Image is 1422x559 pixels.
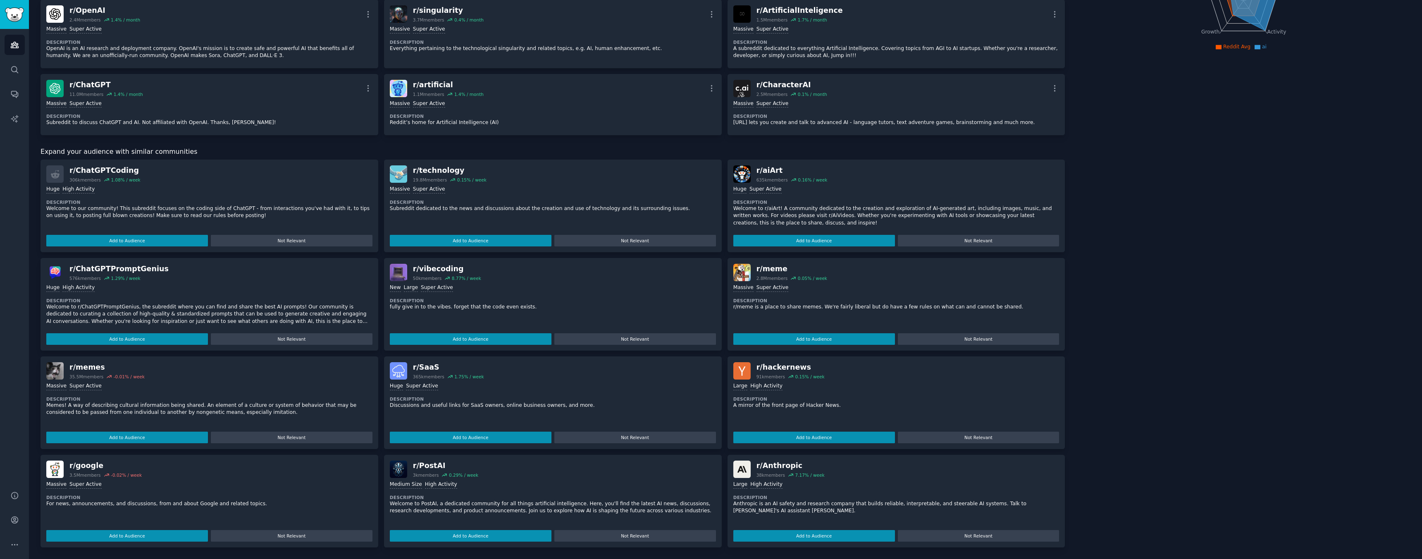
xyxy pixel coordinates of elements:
[733,382,747,390] div: Large
[46,298,372,303] dt: Description
[749,186,782,193] div: Super Active
[69,5,140,16] div: r/ OpenAI
[733,235,895,246] button: Add to Audience
[46,80,64,97] img: ChatGPT
[46,303,372,325] p: Welcome to r/ChatGPTPromptGenius, the subreddit where you can find and share the best AI prompts!...
[756,5,843,16] div: r/ ArtificialInteligence
[413,177,447,183] div: 19.8M members
[46,396,372,402] dt: Description
[413,275,441,281] div: 50k members
[390,284,401,292] div: New
[554,333,716,345] button: Not Relevant
[390,165,407,183] img: technology
[413,362,484,373] div: r/ SaaS
[413,17,444,23] div: 3.7M members
[756,275,788,281] div: 2.8M members
[69,374,103,380] div: 35.5M members
[733,100,754,108] div: Massive
[733,26,754,33] div: Massive
[756,472,785,478] div: 38k members
[756,100,789,108] div: Super Active
[69,26,102,33] div: Super Active
[898,432,1059,443] button: Not Relevant
[733,186,747,193] div: Huge
[390,382,403,390] div: Huge
[62,284,95,292] div: High Activity
[457,177,487,183] div: 0.15 % / week
[69,91,103,97] div: 11.0M members
[46,199,372,205] dt: Description
[756,80,827,90] div: r/ CharacterAI
[111,472,142,478] div: -0.02 % / week
[798,177,827,183] div: 0.16 % / week
[211,333,372,345] button: Not Relevant
[898,235,1059,246] button: Not Relevant
[733,205,1059,227] p: Welcome to r/aiArt! A community dedicated to the creation and exploration of AI-generated art, in...
[413,100,445,108] div: Super Active
[46,500,372,508] p: For news, announcements, and discussions, from and about Google and related topics.
[69,264,169,274] div: r/ ChatGPTPromptGenius
[733,5,751,23] img: ArtificialInteligence
[390,186,410,193] div: Massive
[390,235,551,246] button: Add to Audience
[390,396,716,402] dt: Description
[733,500,1059,515] p: Anthropic is an AI safety and research company that builds reliable, interpretable, and steerable...
[750,382,783,390] div: High Activity
[733,530,895,542] button: Add to Audience
[413,186,445,193] div: Super Active
[413,91,444,97] div: 1.1M members
[756,91,788,97] div: 2.5M members
[406,382,438,390] div: Super Active
[733,39,1059,45] dt: Description
[69,275,101,281] div: 576k members
[46,45,372,60] p: OpenAI is an AI research and deployment company. OpenAI's mission is to create safe and powerful ...
[111,275,140,281] div: 1.29 % / week
[413,26,445,33] div: Super Active
[733,298,1059,303] dt: Description
[211,235,372,246] button: Not Relevant
[1267,29,1286,35] tspan: Activity
[46,113,372,119] dt: Description
[750,481,783,489] div: High Activity
[454,374,484,380] div: 1.75 % / week
[111,177,140,183] div: 1.08 % / week
[46,186,60,193] div: Huge
[46,402,372,416] p: Memes! A way of describing cultural information being shared. An element of a culture or system o...
[733,165,751,183] img: aiArt
[798,17,827,23] div: 1.7 % / month
[69,177,101,183] div: 306k members
[756,177,788,183] div: 635k members
[390,119,716,127] p: Reddit’s home for Artificial Intelligence (AI)
[421,284,453,292] div: Super Active
[898,530,1059,542] button: Not Relevant
[69,362,145,373] div: r/ memes
[454,17,484,23] div: 0.4 % / month
[798,91,827,97] div: 0.1 % / month
[69,100,102,108] div: Super Active
[733,402,1059,409] p: A mirror of the front page of Hacker News.
[46,5,64,23] img: OpenAI
[1201,29,1219,35] tspan: Growth
[390,432,551,443] button: Add to Audience
[795,374,824,380] div: 0.15 % / week
[69,382,102,390] div: Super Active
[390,100,410,108] div: Massive
[390,494,716,500] dt: Description
[413,165,487,176] div: r/ technology
[728,74,1065,135] a: CharacterAIr/CharacterAI2.5Mmembers0.1% / monthMassiveSuper ActiveDescription[URL] lets you creat...
[756,26,789,33] div: Super Active
[404,284,418,292] div: Large
[733,199,1059,205] dt: Description
[390,298,716,303] dt: Description
[554,432,716,443] button: Not Relevant
[390,45,716,53] p: Everything pertaining to the technological singularity and related topics, e.g. AI, human enhance...
[5,7,24,22] img: GummySearch logo
[46,382,67,390] div: Massive
[413,461,478,471] div: r/ PostAI
[798,275,827,281] div: 0.05 % / week
[390,461,407,478] img: PostAI
[69,461,142,471] div: r/ google
[46,432,208,443] button: Add to Audience
[425,481,457,489] div: High Activity
[733,432,895,443] button: Add to Audience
